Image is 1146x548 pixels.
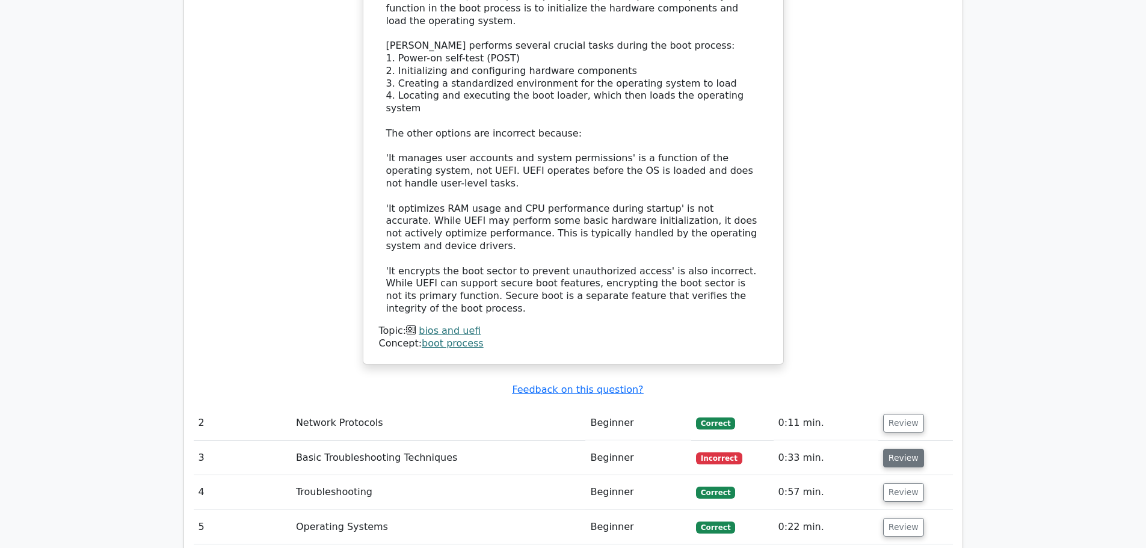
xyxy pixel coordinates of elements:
td: 0:33 min. [774,441,878,475]
td: Beginner [585,441,691,475]
td: Network Protocols [291,406,586,440]
button: Review [883,449,924,467]
td: 3 [194,441,291,475]
div: Topic: [379,325,768,337]
span: Correct [696,417,735,429]
a: Feedback on this question? [512,384,643,395]
td: 0:57 min. [774,475,878,510]
a: boot process [422,337,484,349]
span: Correct [696,487,735,499]
button: Review [883,414,924,433]
td: 0:22 min. [774,510,878,544]
td: Basic Troubleshooting Techniques [291,441,586,475]
td: Beginner [585,406,691,440]
td: Operating Systems [291,510,586,544]
td: Troubleshooting [291,475,586,510]
td: 0:11 min. [774,406,878,440]
td: 4 [194,475,291,510]
td: Beginner [585,510,691,544]
span: Correct [696,522,735,534]
span: Incorrect [696,452,742,464]
td: 2 [194,406,291,440]
div: Concept: [379,337,768,350]
button: Review [883,518,924,537]
a: bios and uefi [419,325,481,336]
button: Review [883,483,924,502]
td: Beginner [585,475,691,510]
td: 5 [194,510,291,544]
